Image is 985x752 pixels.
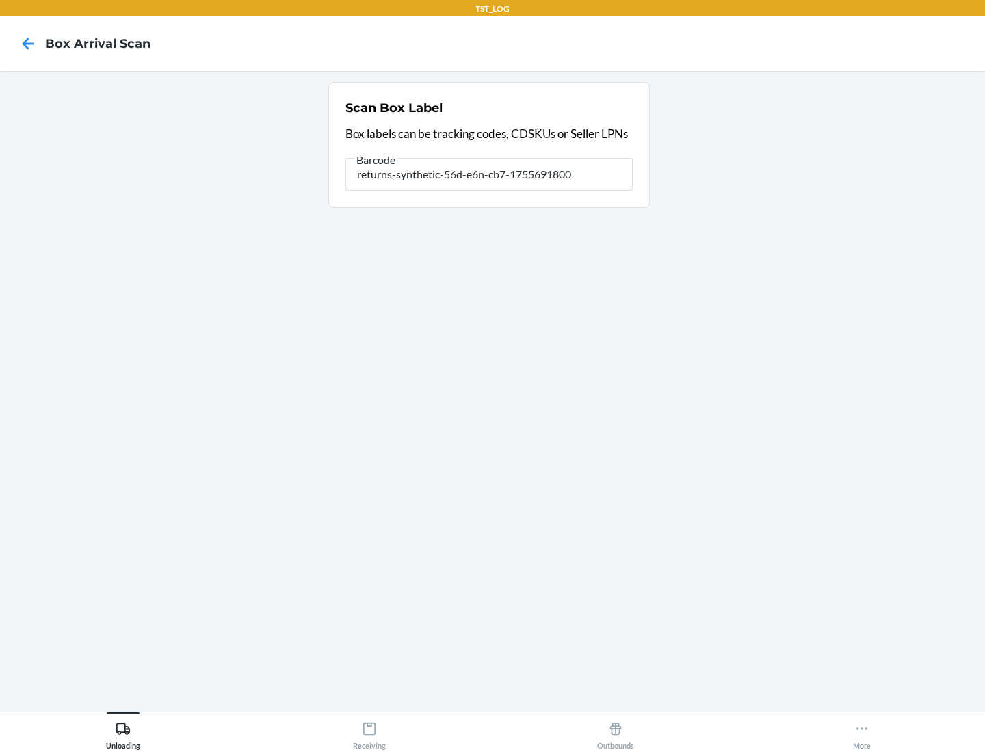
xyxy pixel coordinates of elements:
button: Outbounds [492,712,739,750]
input: Barcode [345,158,633,191]
span: Barcode [354,153,397,167]
div: More [853,716,871,750]
div: Receiving [353,716,386,750]
h4: Box Arrival Scan [45,35,150,53]
h2: Scan Box Label [345,99,443,117]
div: Outbounds [597,716,634,750]
button: More [739,712,985,750]
div: Unloading [106,716,140,750]
p: TST_LOG [475,3,510,15]
button: Receiving [246,712,492,750]
p: Box labels can be tracking codes, CDSKUs or Seller LPNs [345,125,633,143]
